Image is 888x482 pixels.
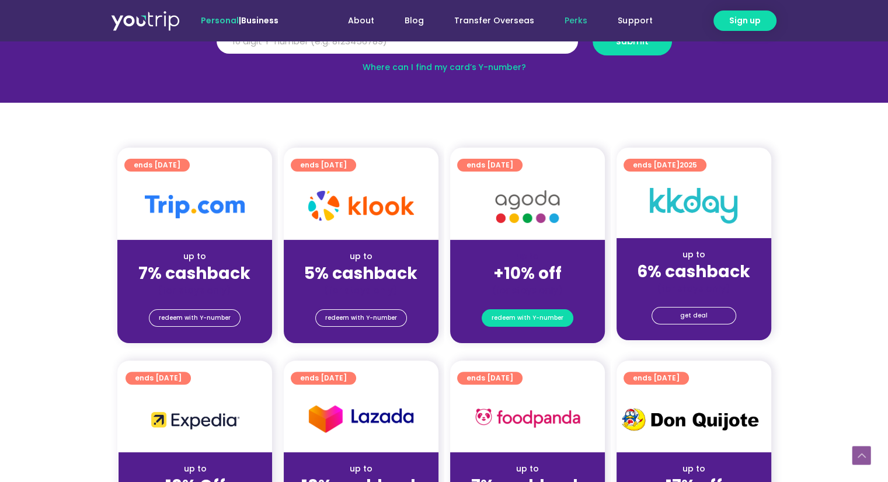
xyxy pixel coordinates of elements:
div: up to [127,250,263,263]
span: ends [DATE] [466,372,513,385]
a: Business [241,15,278,26]
a: ends [DATE]2025 [624,159,706,172]
nav: Menu [310,10,667,32]
span: ends [DATE] [300,159,347,172]
strong: 6% cashback [637,260,750,283]
span: redeem with Y-number [159,310,231,326]
div: (for stays only) [127,284,263,296]
button: submit [593,27,672,55]
a: Support [603,10,667,32]
a: Perks [549,10,603,32]
strong: +10% off [493,262,562,285]
a: ends [DATE] [291,159,356,172]
a: redeem with Y-number [315,309,407,327]
span: Sign up [729,15,761,27]
div: up to [459,463,596,475]
strong: 7% cashback [138,262,250,285]
a: redeem with Y-number [149,309,241,327]
input: 10 digit Y-number (e.g. 8123456789) [217,29,578,54]
div: up to [626,463,762,475]
a: Blog [389,10,439,32]
div: up to [293,463,429,475]
div: up to [626,249,762,261]
span: ends [DATE] [633,159,697,172]
span: ends [DATE] [633,372,680,385]
a: About [333,10,389,32]
a: ends [DATE] [457,159,523,172]
span: Personal [201,15,239,26]
a: redeem with Y-number [482,309,573,327]
strong: 5% cashback [304,262,417,285]
a: ends [DATE] [457,372,523,385]
form: Y Number [217,27,672,64]
a: Where can I find my card’s Y-number? [363,61,526,73]
div: up to [128,463,263,475]
div: (for stays only) [626,282,762,295]
span: ends [DATE] [466,159,513,172]
a: ends [DATE] [624,372,689,385]
span: ends [DATE] [300,372,347,385]
span: redeem with Y-number [325,310,397,326]
span: 2025 [680,160,697,170]
a: ends [DATE] [291,372,356,385]
a: Transfer Overseas [439,10,549,32]
div: up to [293,250,429,263]
a: ends [DATE] [124,159,190,172]
div: (for stays only) [459,284,596,296]
span: get deal [680,308,708,324]
span: redeem with Y-number [492,310,563,326]
a: Sign up [713,11,776,31]
span: up to [517,250,538,262]
span: submit [616,37,649,46]
a: ends [DATE] [126,372,191,385]
span: ends [DATE] [135,372,182,385]
span: ends [DATE] [134,159,180,172]
div: (for stays only) [293,284,429,296]
span: | [201,15,278,26]
a: get deal [652,307,736,324]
